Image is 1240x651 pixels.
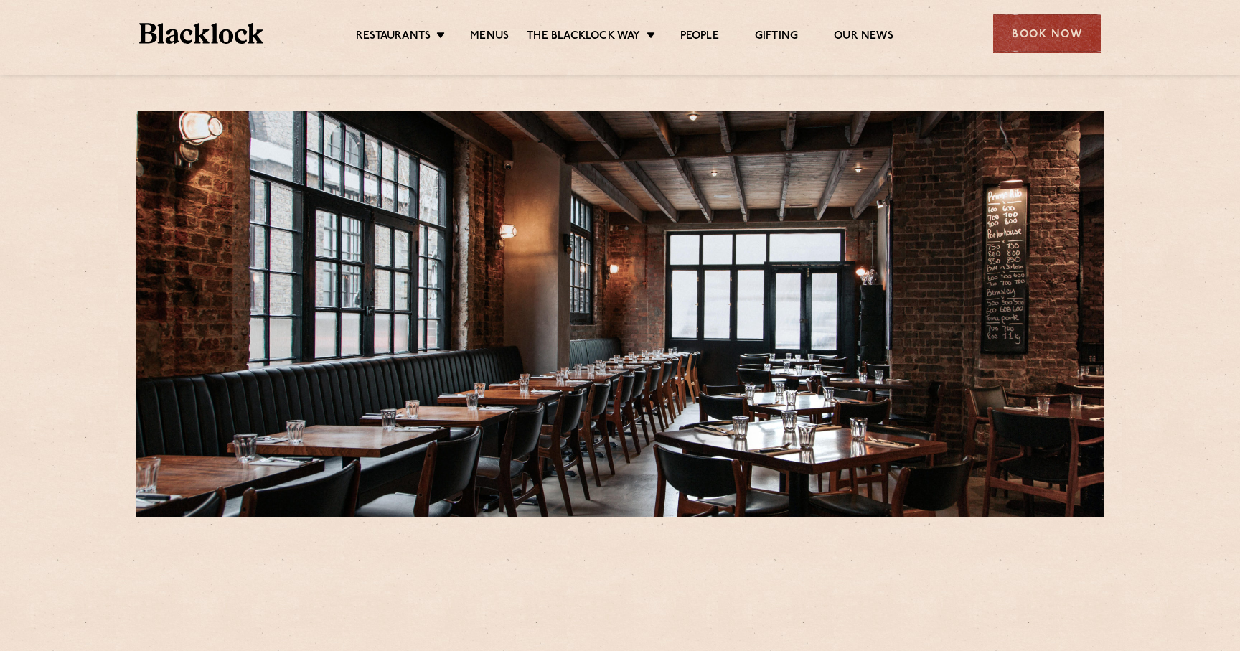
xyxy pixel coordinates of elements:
[527,29,640,45] a: The Blacklock Way
[755,29,798,45] a: Gifting
[139,23,263,44] img: BL_Textured_Logo-footer-cropped.svg
[356,29,431,45] a: Restaurants
[680,29,719,45] a: People
[993,14,1101,53] div: Book Now
[470,29,509,45] a: Menus
[834,29,893,45] a: Our News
